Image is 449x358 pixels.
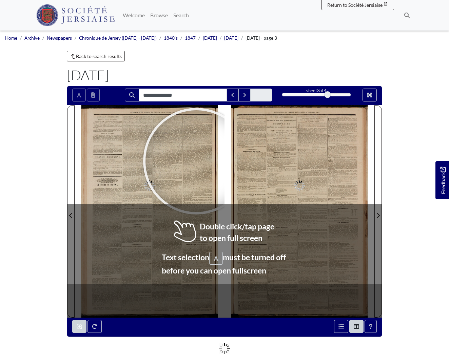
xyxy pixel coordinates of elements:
button: Previous Match [227,89,239,101]
a: Chronique de Jersey ([DATE] - [DATE]) [79,35,157,41]
img: Société Jersiaise [36,4,115,26]
h1: [DATE] [67,67,382,83]
button: Next Match [238,89,251,101]
button: Rotate the book [87,320,102,333]
button: Open transcription window [87,89,100,101]
a: Société Jersiaise logo [36,3,115,28]
button: Search [125,89,139,101]
a: Browse [148,8,171,22]
button: Enable or disable loupe tool (Alt+L) [72,320,86,333]
span: [DATE] - page 3 [246,35,277,41]
button: Next Page [374,105,382,317]
span: Return to Société Jersiaise [327,2,383,8]
a: Archive [24,35,40,41]
a: [DATE] [224,35,238,41]
a: [DATE] [203,35,217,41]
a: Home [5,35,17,41]
span: Feedback [439,167,447,194]
a: Welcome [120,8,148,22]
input: Search for [139,89,227,101]
button: Help [365,320,377,333]
span: 3 [317,88,319,93]
button: Toggle text selection (Alt+T) [72,89,86,101]
a: 1847 [185,35,196,41]
a: Would you like to provide feedback? [435,161,449,199]
a: Newspapers [47,35,72,41]
a: Search [171,8,192,22]
a: 1840's [164,35,178,41]
div: sheet of 4 [282,88,351,94]
button: Thumbnails [349,320,364,333]
button: Previous Page [67,105,75,317]
a: Back to search results [67,51,125,61]
button: Open metadata window [334,320,348,333]
button: Full screen mode [363,89,377,101]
